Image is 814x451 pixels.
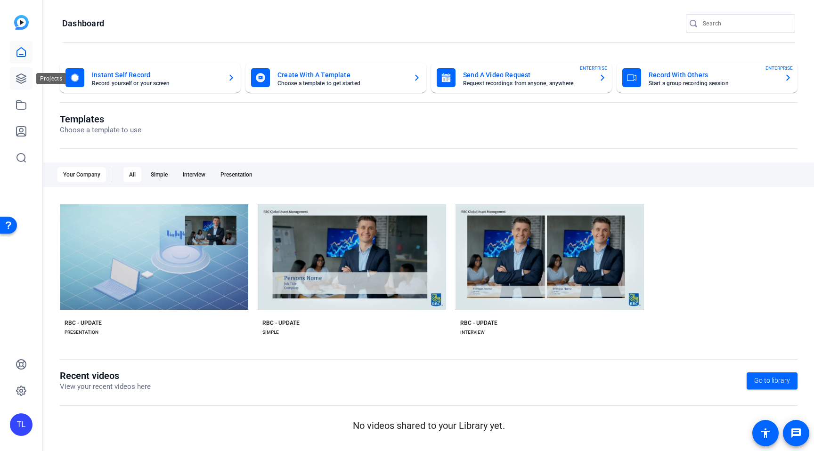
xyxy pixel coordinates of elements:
[277,69,406,81] mat-card-title: Create With A Template
[277,81,406,86] mat-card-subtitle: Choose a template to get started
[14,15,29,30] img: blue-gradient.svg
[60,381,151,392] p: View your recent videos here
[60,125,141,136] p: Choose a template to use
[36,73,66,84] div: Projects
[760,427,771,439] mat-icon: accessibility
[580,64,607,72] span: ENTERPRISE
[215,167,258,182] div: Presentation
[123,167,141,182] div: All
[460,319,497,327] div: RBC - UPDATE
[145,167,173,182] div: Simple
[245,63,426,93] button: Create With A TemplateChoose a template to get started
[65,329,98,336] div: PRESENTATION
[703,18,788,29] input: Search
[460,329,485,336] div: INTERVIEW
[649,69,777,81] mat-card-title: Record With Others
[177,167,211,182] div: Interview
[765,64,793,72] span: ENTERPRISE
[262,319,300,327] div: RBC - UPDATE
[463,69,591,81] mat-card-title: Send A Video Request
[747,372,798,389] a: Go to library
[65,319,102,327] div: RBC - UPDATE
[754,376,790,386] span: Go to library
[60,113,141,125] h1: Templates
[10,413,33,436] div: TL
[92,81,220,86] mat-card-subtitle: Record yourself or your screen
[92,69,220,81] mat-card-title: Instant Self Record
[57,167,106,182] div: Your Company
[60,63,241,93] button: Instant Self RecordRecord yourself or your screen
[431,63,612,93] button: Send A Video RequestRequest recordings from anyone, anywhereENTERPRISE
[62,18,104,29] h1: Dashboard
[790,427,802,439] mat-icon: message
[463,81,591,86] mat-card-subtitle: Request recordings from anyone, anywhere
[617,63,798,93] button: Record With OthersStart a group recording sessionENTERPRISE
[60,370,151,381] h1: Recent videos
[60,419,798,433] p: No videos shared to your Library yet.
[649,81,777,86] mat-card-subtitle: Start a group recording session
[262,329,279,336] div: SIMPLE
